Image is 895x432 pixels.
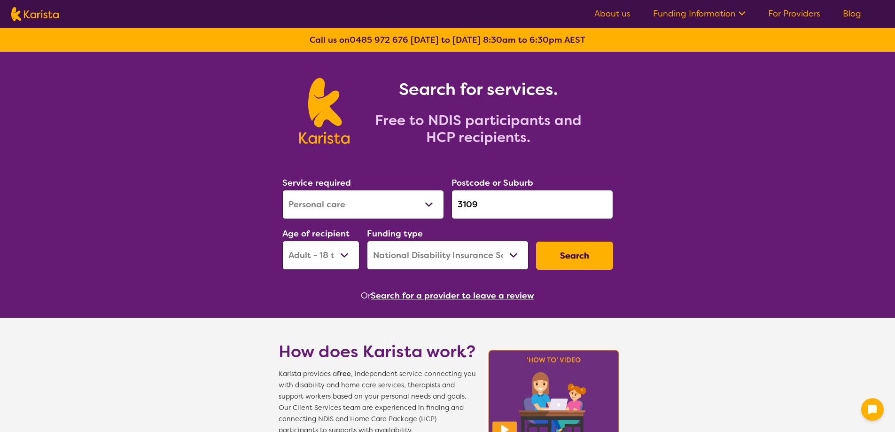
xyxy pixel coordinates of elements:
[768,8,820,19] a: For Providers
[451,190,613,219] input: Type
[653,8,746,19] a: Funding Information
[371,289,534,303] button: Search for a provider to leave a review
[299,78,350,144] img: Karista logo
[282,177,351,189] label: Service required
[337,369,351,378] b: free
[361,78,596,101] h1: Search for services.
[11,7,59,21] img: Karista logo
[279,340,476,363] h1: How does Karista work?
[350,34,408,46] a: 0485 972 676
[536,242,613,270] button: Search
[282,228,350,239] label: Age of recipient
[361,289,371,303] span: Or
[451,177,533,189] label: Postcode or Suburb
[367,228,423,239] label: Funding type
[594,8,630,19] a: About us
[361,112,596,146] h2: Free to NDIS participants and HCP recipients.
[310,34,585,46] b: Call us on [DATE] to [DATE] 8:30am to 6:30pm AEST
[843,8,861,19] a: Blog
